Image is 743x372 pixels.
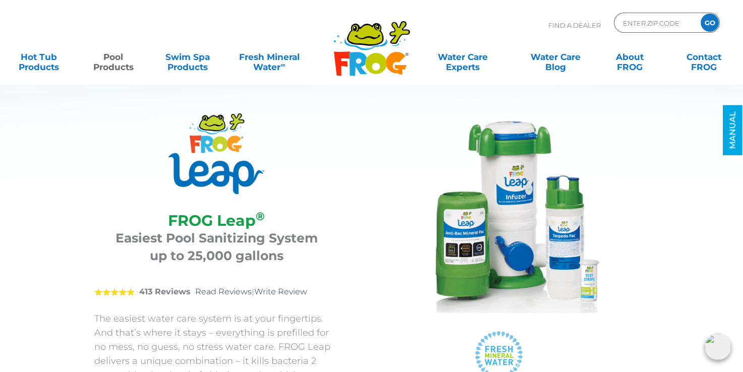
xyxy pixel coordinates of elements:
[139,287,191,296] strong: 413 Reviews
[10,47,68,67] a: Hot TubProducts
[159,47,217,67] a: Swim SpaProducts
[84,47,142,67] a: PoolProducts
[256,209,265,223] sup: ®
[107,229,326,265] h3: Easiest Pool Sanitizing System up to 25,000 gallons
[723,105,742,155] a: MANUAL
[195,287,252,296] a: Read Reviews
[94,272,339,312] div: |
[94,288,135,296] span: 5
[548,13,601,38] p: Find A Dealer
[168,113,264,194] img: Product Logo
[601,47,659,67] a: AboutFROG
[527,47,585,67] a: Water CareBlog
[254,287,307,296] a: Write Review
[416,47,510,67] a: Water CareExperts
[233,47,305,67] a: Fresh MineralWater∞
[280,61,285,69] sup: ∞
[705,334,731,360] img: openIcon
[675,47,733,67] a: ContactFROG
[701,14,719,32] input: GO
[107,212,326,229] h2: FROG Leap
[398,113,600,315] img: FROG LEAP® Complete System
[622,16,690,30] input: Zip Code Form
